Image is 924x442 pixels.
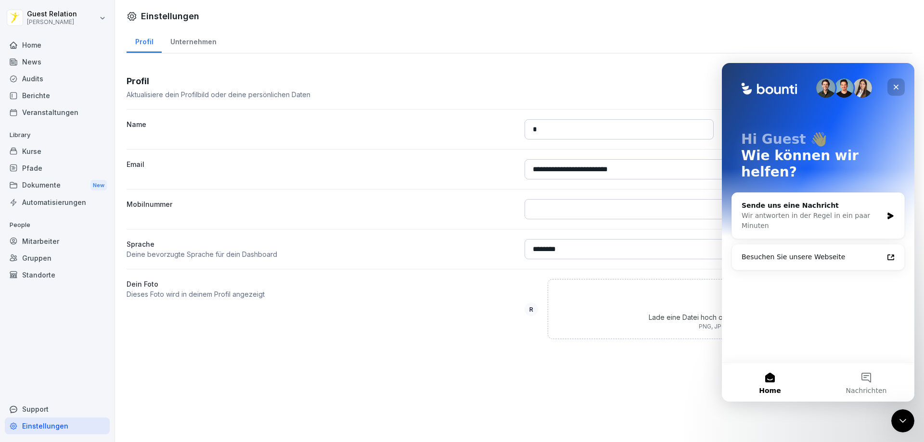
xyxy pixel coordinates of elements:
a: Kurse [5,143,110,160]
p: Lade eine Datei hoch oder ziehe sie in das Fenster [649,312,811,322]
a: Standorte [5,266,110,283]
a: Einstellungen [5,417,110,434]
div: Dokumente [5,177,110,194]
div: Support [5,401,110,417]
iframe: Intercom live chat [891,409,914,432]
p: [PERSON_NAME] [27,19,77,25]
a: Profil [127,28,162,53]
label: Email [127,159,515,179]
p: Aktualisiere dein Profilbild oder deine persönlichen Daten [127,89,310,100]
iframe: Intercom live chat [722,63,914,402]
p: Library [5,127,110,143]
label: Dein Foto [127,279,515,289]
a: DokumenteNew [5,177,110,194]
a: Mitarbeiter [5,233,110,250]
a: Gruppen [5,250,110,266]
div: R [525,303,538,316]
h3: Profil [127,75,310,88]
a: Veranstaltungen [5,104,110,121]
p: People [5,217,110,233]
label: Name [127,119,515,139]
a: Unternehmen [162,28,225,53]
a: Automatisierungen [5,194,110,211]
p: Dieses Foto wird in deinem Profil angezeigt [127,289,515,299]
p: Guest Relation [27,10,77,18]
a: News [5,53,110,70]
div: New [90,180,107,191]
a: Pfade [5,160,110,177]
h1: Einstellungen [141,10,199,23]
p: Sprache [127,239,515,249]
p: Deine bevorzugte Sprache für dein Dashboard [127,249,515,259]
p: PNG, JPG bis zu 10MB [649,322,811,331]
label: Mobilnummer [127,199,515,219]
a: Audits [5,70,110,87]
a: Berichte [5,87,110,104]
a: Home [5,37,110,53]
